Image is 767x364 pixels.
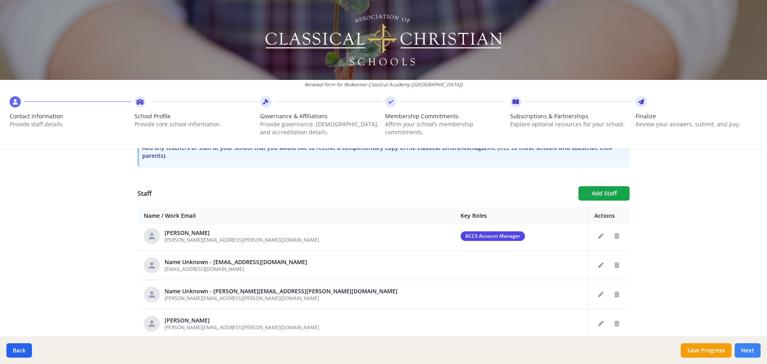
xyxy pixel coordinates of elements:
div: [PERSON_NAME] [165,316,319,324]
h1: Staff [137,189,572,198]
p: Explore optional resources for your school. [510,120,632,128]
p: Provide core school information. [135,120,256,128]
button: Next [735,343,761,358]
div: [PERSON_NAME] [165,229,319,237]
span: ACCS Account Manager [461,231,525,241]
th: Name / Work Email [137,207,454,225]
span: Finalize [636,112,757,120]
th: Key Roles [454,207,588,225]
button: Delete staff [610,230,623,243]
p: Review your answers, submit, and pay. [636,120,757,128]
span: Membership Commitments [385,112,507,120]
span: [PERSON_NAME][EMAIL_ADDRESS][PERSON_NAME][DOMAIN_NAME] [165,295,319,302]
button: Save Progress [681,343,731,358]
button: Edit staff [594,317,607,330]
button: Delete staff [610,317,623,330]
p: Affirm your school’s membership commitments. [385,120,507,136]
span: [EMAIL_ADDRESS][DOMAIN_NAME] [165,266,244,273]
button: Delete staff [610,288,623,301]
span: School Profile [135,112,256,120]
span: Contact Information [10,112,131,120]
th: Actions [588,207,630,225]
button: Back [6,343,32,358]
div: Name Unknown - [EMAIL_ADDRESS][DOMAIN_NAME] [165,258,307,266]
span: Governance & Affiliations [260,112,382,120]
button: Edit staff [594,230,607,243]
button: Delete staff [610,259,623,272]
button: Add Staff [578,186,630,201]
div: Name Unknown - [PERSON_NAME][EMAIL_ADDRESS][PERSON_NAME][DOMAIN_NAME] [165,287,397,295]
span: Subscriptions & Partnerships [510,112,632,120]
button: Edit staff [594,288,607,301]
span: [PERSON_NAME][EMAIL_ADDRESS][PERSON_NAME][DOMAIN_NAME] [165,324,319,331]
img: Logo [264,12,503,68]
span: [PERSON_NAME][EMAIL_ADDRESS][PERSON_NAME][DOMAIN_NAME] [165,237,319,243]
button: Edit staff [594,259,607,272]
p: Provide governance, [DEMOGRAPHIC_DATA], and accreditation details. [260,120,382,136]
p: Provide staff details. [10,120,131,128]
